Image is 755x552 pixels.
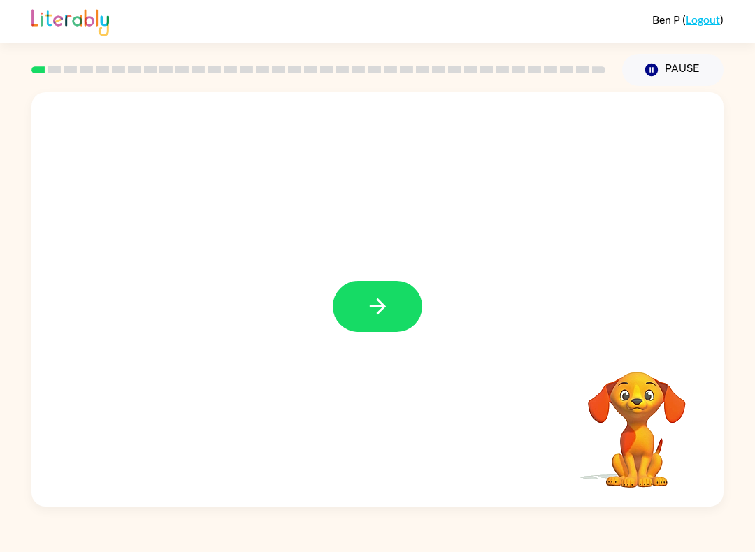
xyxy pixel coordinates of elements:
img: Literably [31,6,109,36]
video: Your browser must support playing .mp4 files to use Literably. Please try using another browser. [567,350,707,490]
a: Logout [686,13,720,26]
button: Pause [622,54,724,86]
div: ( ) [652,13,724,26]
span: Ben P [652,13,682,26]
